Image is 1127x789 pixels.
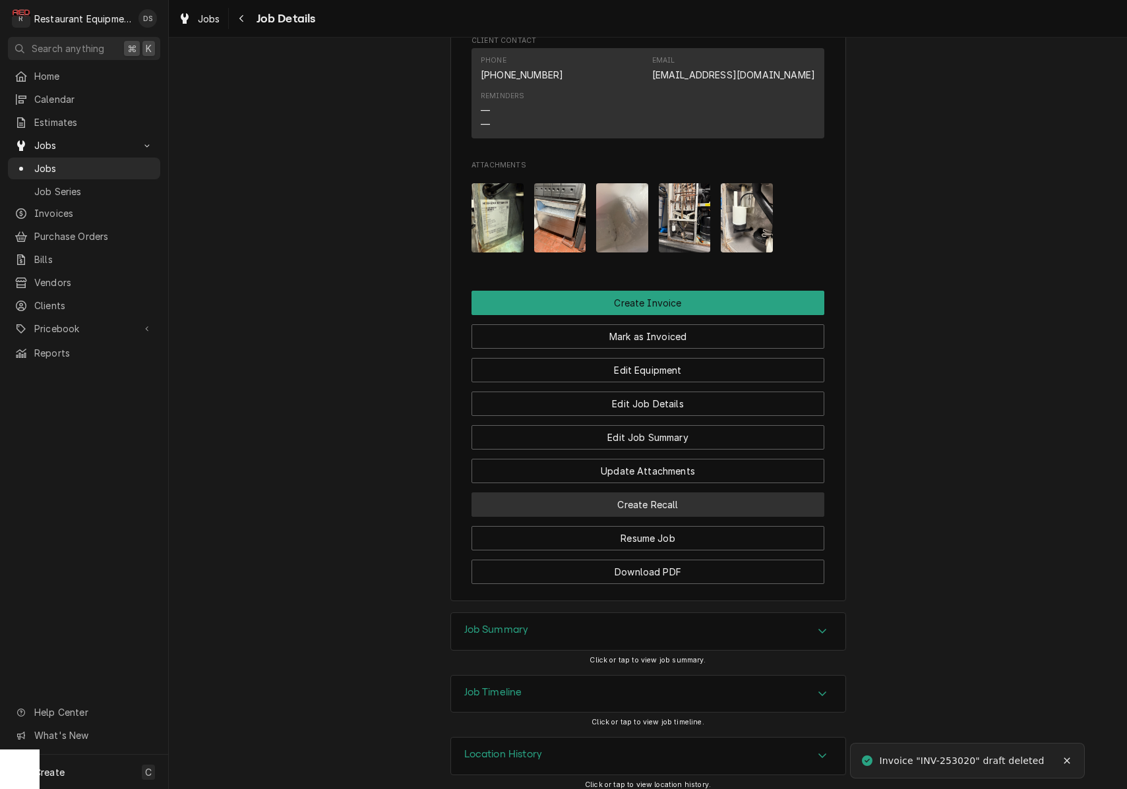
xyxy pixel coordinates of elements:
[138,9,157,28] div: DS
[472,48,824,144] div: Client Contact List
[472,492,824,517] button: Create Recall
[472,291,824,315] div: Button Group Row
[173,8,226,30] a: Jobs
[34,12,131,26] div: Restaurant Equipment Diagnostics
[472,382,824,416] div: Button Group Row
[8,65,160,87] a: Home
[34,299,154,312] span: Clients
[34,206,154,220] span: Invoices
[253,10,316,28] span: Job Details
[198,12,220,26] span: Jobs
[34,115,154,129] span: Estimates
[451,676,845,713] button: Accordion Details Expand Trigger
[34,92,154,106] span: Calendar
[472,392,824,416] button: Edit Job Details
[652,55,675,66] div: Email
[8,181,160,202] a: Job Series
[8,724,160,746] a: Go to What's New
[596,183,648,252] img: cqXbZFDmTUuib8pLFvPU
[472,358,824,382] button: Edit Equipment
[34,728,152,742] span: What's New
[8,88,160,110] a: Calendar
[8,158,160,179] a: Jobs
[34,322,134,336] span: Pricebook
[145,765,152,779] span: C
[472,173,824,264] span: Attachments
[8,272,160,293] a: Vendors
[590,656,706,664] span: Click or tap to view job summary.
[472,48,824,138] div: Contact
[8,318,160,339] a: Go to Pricebook
[721,183,773,252] img: GZ3l6yiKQoC0wTOOqHiJ
[34,346,154,360] span: Reports
[451,676,845,713] div: Accordion Header
[472,291,824,315] button: Create Invoice
[464,748,543,761] h3: Location History
[464,686,522,699] h3: Job Timeline
[8,202,160,224] a: Invoices
[138,9,157,28] div: Derek Stewart's Avatar
[34,229,154,243] span: Purchase Orders
[12,9,30,28] div: R
[585,780,711,789] span: Click or tap to view location history.
[481,103,490,117] div: —
[8,111,160,133] a: Estimates
[472,160,824,263] div: Attachments
[481,55,563,82] div: Phone
[472,425,824,450] button: Edit Job Summary
[481,55,506,66] div: Phone
[146,42,152,55] span: K
[472,560,824,584] button: Download PDF
[8,134,160,156] a: Go to Jobs
[8,248,160,270] a: Bills
[472,459,824,483] button: Update Attachments
[451,613,845,650] div: Accordion Header
[879,754,1045,768] div: Invoice "INV-253020" draft deleted
[652,55,815,82] div: Email
[34,138,134,152] span: Jobs
[34,276,154,289] span: Vendors
[592,718,704,726] span: Click or tap to view job timeline.
[34,252,154,266] span: Bills
[34,161,154,175] span: Jobs
[127,42,137,55] span: ⌘
[34,767,65,778] span: Create
[8,701,160,723] a: Go to Help Center
[472,517,824,550] div: Button Group Row
[450,675,846,713] div: Job Timeline
[450,737,846,775] div: Location History
[472,36,824,46] span: Client Contact
[472,550,824,584] div: Button Group Row
[481,91,524,102] div: Reminders
[8,342,160,364] a: Reports
[450,612,846,651] div: Job Summary
[8,295,160,316] a: Clients
[472,160,824,171] span: Attachments
[8,225,160,247] a: Purchase Orders
[472,324,824,349] button: Mark as Invoiced
[472,183,524,252] img: iy72iRBHSq6JnHUrX2gl
[472,450,824,483] div: Button Group Row
[659,183,711,252] img: RuH3Z1aQIyMJItZMI3N6
[472,315,824,349] div: Button Group Row
[34,69,154,83] span: Home
[472,291,824,584] div: Button Group
[34,185,154,198] span: Job Series
[652,69,815,80] a: [EMAIL_ADDRESS][DOMAIN_NAME]
[451,738,845,774] div: Accordion Header
[8,37,160,60] button: Search anything⌘K
[34,705,152,719] span: Help Center
[481,117,490,131] div: —
[231,8,253,29] button: Navigate back
[12,9,30,28] div: Restaurant Equipment Diagnostics's Avatar
[472,526,824,550] button: Resume Job
[472,36,824,144] div: Client Contact
[472,483,824,517] div: Button Group Row
[451,613,845,650] button: Accordion Details Expand Trigger
[451,738,845,774] button: Accordion Details Expand Trigger
[464,624,529,636] h3: Job Summary
[481,69,563,80] a: [PHONE_NUMBER]
[472,349,824,382] div: Button Group Row
[481,91,524,131] div: Reminders
[32,42,104,55] span: Search anything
